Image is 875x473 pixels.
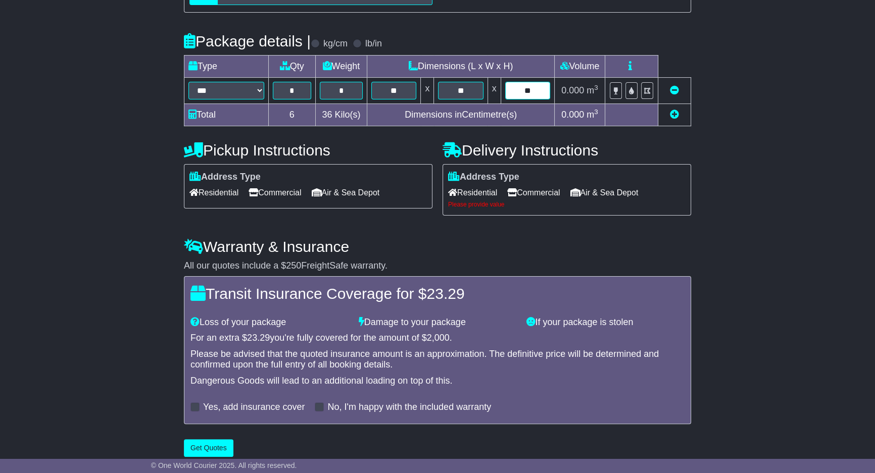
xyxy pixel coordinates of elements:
a: Remove this item [670,85,679,95]
span: Commercial [507,185,560,200]
span: Commercial [249,185,301,200]
span: 0.000 [561,110,584,120]
button: Get Quotes [184,439,233,457]
div: For an extra $ you're fully covered for the amount of $ . [190,333,685,344]
td: Dimensions in Centimetre(s) [367,103,555,126]
td: Dimensions (L x W x H) [367,55,555,77]
td: x [421,77,434,103]
span: 23.29 [247,333,270,343]
h4: Package details | [184,33,311,49]
div: If your package is stolen [521,317,690,328]
span: Residential [448,185,497,200]
div: Damage to your package [354,317,522,328]
td: Weight [315,55,367,77]
span: Air & Sea Depot [312,185,380,200]
sup: 3 [594,108,598,116]
a: Add new item [670,110,679,120]
h4: Pickup Instructions [184,142,432,159]
td: Total [184,103,269,126]
h4: Delivery Instructions [443,142,691,159]
div: Please provide value [448,201,686,208]
td: x [488,77,501,103]
span: © One World Courier 2025. All rights reserved. [151,461,297,469]
span: m [587,110,598,120]
div: Loss of your package [185,317,354,328]
label: Address Type [189,172,261,183]
label: lb/in [365,38,382,49]
div: Dangerous Goods will lead to an additional loading on top of this. [190,376,685,387]
div: Please be advised that the quoted insurance amount is an approximation. The definitive price will... [190,349,685,371]
td: 6 [269,103,316,126]
span: 0.000 [561,85,584,95]
h4: Transit Insurance Coverage for $ [190,285,685,302]
label: kg/cm [323,38,348,49]
td: Volume [554,55,605,77]
label: Address Type [448,172,519,183]
span: 36 [322,110,332,120]
span: 250 [286,260,301,271]
span: 2,000 [427,333,450,343]
td: Type [184,55,269,77]
h4: Warranty & Insurance [184,238,691,255]
td: Qty [269,55,316,77]
span: 23.29 [426,285,464,302]
span: Residential [189,185,238,200]
label: Yes, add insurance cover [203,402,305,413]
div: All our quotes include a $ FreightSafe warranty. [184,260,691,272]
sup: 3 [594,84,598,91]
label: No, I'm happy with the included warranty [327,402,491,413]
td: Kilo(s) [315,103,367,126]
span: m [587,85,598,95]
span: Air & Sea Depot [570,185,639,200]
